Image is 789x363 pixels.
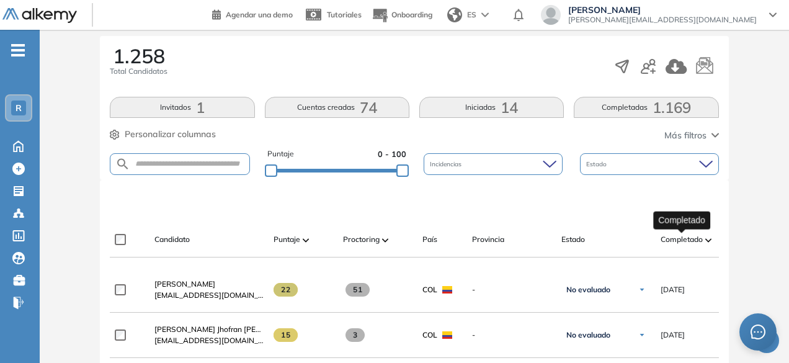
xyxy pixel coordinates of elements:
[424,153,563,175] div: Incidencias
[442,286,452,294] img: COL
[16,103,22,113] span: R
[568,15,757,25] span: [PERSON_NAME][EMAIL_ADDRESS][DOMAIN_NAME]
[561,234,585,245] span: Estado
[110,66,167,77] span: Total Candidatos
[110,97,254,118] button: Invitados1
[422,284,437,295] span: COL
[422,234,437,245] span: País
[472,284,551,295] span: -
[653,211,710,229] div: Completado
[705,238,711,242] img: [missing "en.ARROW_ALT" translation]
[274,328,298,342] span: 15
[472,234,504,245] span: Provincia
[750,324,765,339] span: message
[430,159,464,169] span: Incidencias
[345,283,370,297] span: 51
[303,238,309,242] img: [missing "en.ARROW_ALT" translation]
[661,234,703,245] span: Completado
[580,153,719,175] div: Estado
[481,12,489,17] img: arrow
[574,97,718,118] button: Completadas1.169
[664,129,719,142] button: Más filtros
[115,156,130,172] img: SEARCH_ALT
[566,330,610,340] span: No evaluado
[382,238,388,242] img: [missing "en.ARROW_ALT" translation]
[447,7,462,22] img: world
[472,329,551,341] span: -
[419,97,564,118] button: Iniciadas14
[154,290,264,301] span: [EMAIL_ADDRESS][DOMAIN_NAME]
[661,284,685,295] span: [DATE]
[467,9,476,20] span: ES
[226,10,293,19] span: Agendar una demo
[638,286,646,294] img: Ícono de flecha
[378,148,406,160] span: 0 - 100
[372,2,432,29] button: Onboarding
[566,285,610,295] span: No evaluado
[125,128,216,141] span: Personalizar columnas
[661,329,685,341] span: [DATE]
[113,46,165,66] span: 1.258
[391,10,432,19] span: Onboarding
[154,335,264,346] span: [EMAIL_ADDRESS][DOMAIN_NAME]
[664,129,707,142] span: Más filtros
[265,97,409,118] button: Cuentas creadas74
[327,10,362,19] span: Tutoriales
[345,328,365,342] span: 3
[638,331,646,339] img: Ícono de flecha
[586,159,609,169] span: Estado
[343,234,380,245] span: Proctoring
[154,324,264,335] a: [PERSON_NAME] Jhofran [PERSON_NAME]
[274,234,300,245] span: Puntaje
[154,279,264,290] a: [PERSON_NAME]
[11,49,25,52] i: -
[274,283,298,297] span: 22
[267,148,294,160] span: Puntaje
[154,234,190,245] span: Candidato
[154,325,305,334] span: [PERSON_NAME] Jhofran [PERSON_NAME]
[2,8,77,24] img: Logo
[212,6,293,21] a: Agendar una demo
[110,128,216,141] button: Personalizar columnas
[422,329,437,341] span: COL
[442,331,452,339] img: COL
[154,279,215,289] span: [PERSON_NAME]
[568,5,757,15] span: [PERSON_NAME]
